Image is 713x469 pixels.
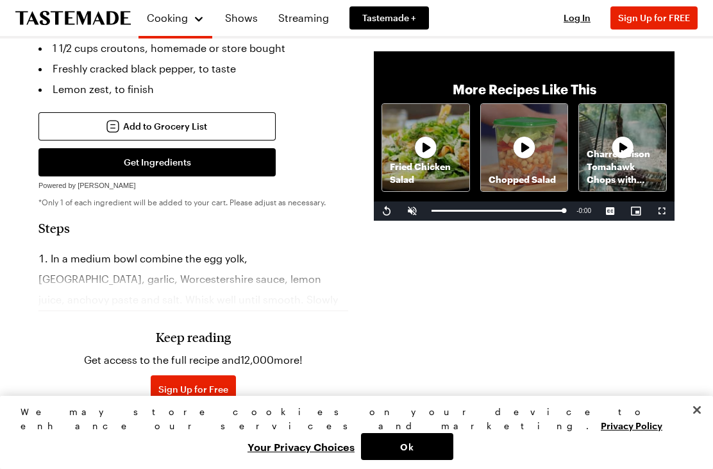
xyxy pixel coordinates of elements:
[241,433,361,460] button: Your Privacy Choices
[382,103,470,192] a: Fried Chicken SaladRecipe image thumbnail
[480,103,569,192] a: Chopped SaladRecipe image thumbnail
[38,248,348,413] li: In a medium bowl combine the egg yolk, [GEOGRAPHIC_DATA], garlic, Worcestershire sauce, lemon jui...
[349,6,429,30] a: Tastemade +
[21,405,682,460] div: Privacy
[38,38,348,58] li: 1 1/2 cups croutons, homemade or store bought
[38,148,276,176] button: Get Ingredients
[481,173,568,186] p: Chopped Salad
[551,12,603,24] button: Log In
[576,207,578,214] span: -
[382,160,469,186] p: Fried Chicken Salad
[146,5,205,31] button: Cooking
[38,79,348,99] li: Lemon zest, to finish
[151,375,236,404] button: Sign Up for Free
[623,201,649,221] button: Picture-in-Picture
[610,6,698,30] button: Sign Up for FREE
[362,12,416,24] span: Tastemade +
[374,201,399,221] button: Replay
[579,207,591,214] span: 0:00
[147,12,188,24] span: Cooking
[123,120,207,133] span: Add to Grocery List
[361,433,453,460] button: Ok
[84,352,303,368] p: Get access to the full recipe and 12,000 more!
[15,11,131,26] a: To Tastemade Home Page
[618,12,690,23] span: Sign Up for FREE
[683,396,711,424] button: Close
[598,201,623,221] button: Captions
[578,103,667,192] a: Charred Bison Tomahawk Chops with Tuscan Tomato-Bread SaladRecipe image thumbnail
[38,182,136,189] span: Powered by [PERSON_NAME]
[38,197,348,207] p: *Only 1 of each ingredient will be added to your cart. Please adjust as necessary.
[579,148,666,186] p: Charred Bison Tomahawk Chops with Tuscan Tomato-Bread Salad
[564,12,591,23] span: Log In
[38,178,136,190] a: Powered by [PERSON_NAME]
[156,329,231,345] h3: Keep reading
[38,220,348,235] h2: Steps
[453,80,596,98] p: More Recipes Like This
[432,210,564,212] div: Progress Bar
[38,58,348,79] li: Freshly cracked black pepper, to taste
[649,201,675,221] button: Fullscreen
[21,405,682,433] div: We may store cookies on your device to enhance our services and marketing.
[158,383,228,396] span: Sign Up for Free
[399,201,425,221] button: Unmute
[601,419,662,431] a: More information about your privacy, opens in a new tab
[38,112,276,141] button: Add to Grocery List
